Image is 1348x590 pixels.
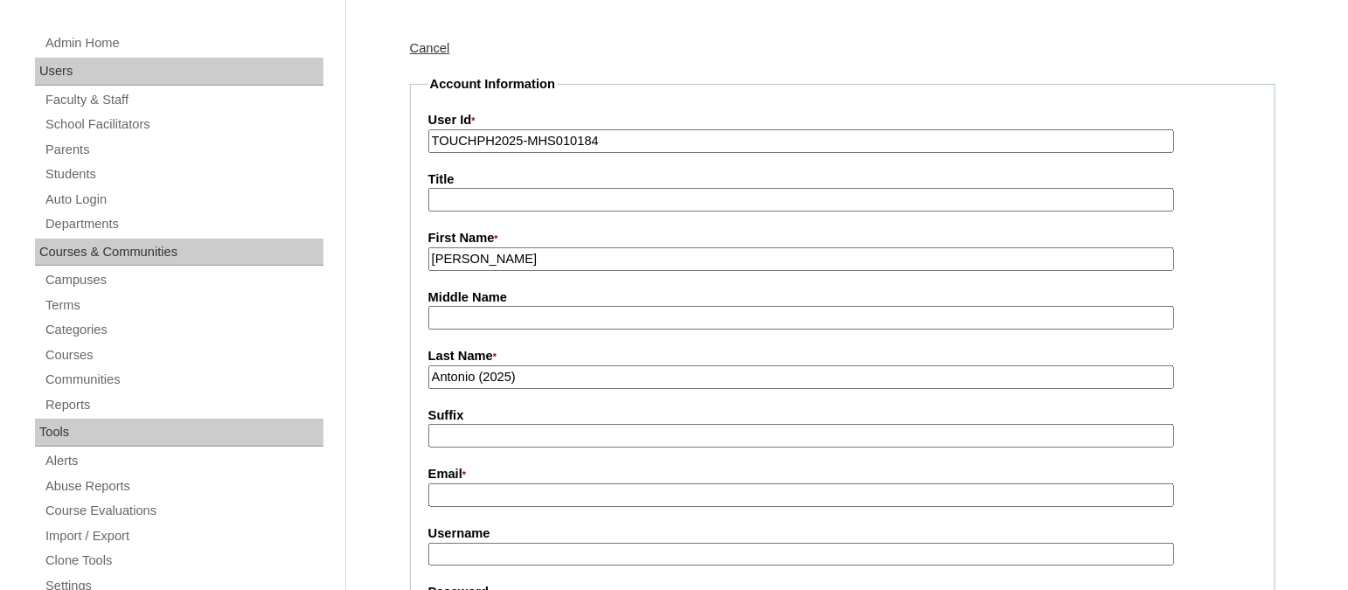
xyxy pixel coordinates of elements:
[44,189,323,211] a: Auto Login
[44,525,323,547] a: Import / Export
[35,239,323,267] div: Courses & Communities
[428,170,1257,189] label: Title
[44,500,323,522] a: Course Evaluations
[428,465,1257,484] label: Email
[44,550,323,572] a: Clone Tools
[428,75,557,94] legend: Account Information
[44,344,323,366] a: Courses
[44,394,323,416] a: Reports
[410,41,450,55] a: Cancel
[44,163,323,185] a: Students
[428,288,1257,307] label: Middle Name
[44,213,323,235] a: Departments
[44,295,323,316] a: Terms
[44,89,323,111] a: Faculty & Staff
[428,406,1257,425] label: Suffix
[35,58,323,86] div: Users
[44,139,323,161] a: Parents
[428,229,1257,248] label: First Name
[44,114,323,135] a: School Facilitators
[44,450,323,472] a: Alerts
[44,32,323,54] a: Admin Home
[44,319,323,341] a: Categories
[44,369,323,391] a: Communities
[35,419,323,447] div: Tools
[44,475,323,497] a: Abuse Reports
[428,347,1257,366] label: Last Name
[428,111,1257,130] label: User Id
[44,269,323,291] a: Campuses
[428,524,1257,543] label: Username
